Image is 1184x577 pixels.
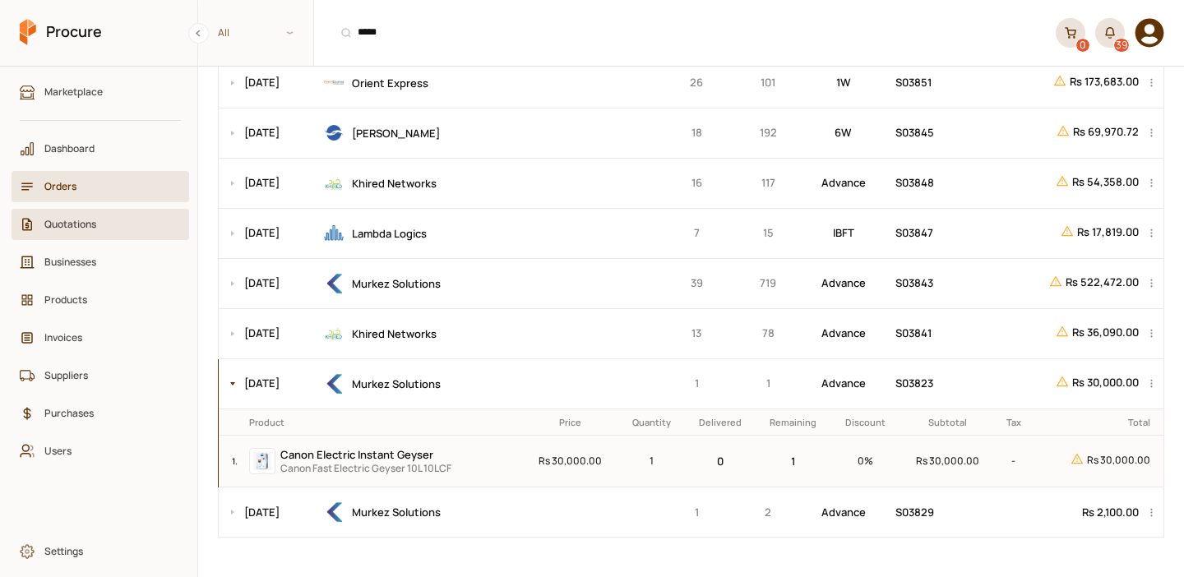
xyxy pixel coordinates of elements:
[44,84,168,99] span: Marketplace
[280,447,451,475] span: Canon Electric Instant Geyser
[625,453,678,469] p: 1
[685,409,756,436] th: Delivered
[352,176,437,191] span: Khired Networks
[352,126,440,141] span: [PERSON_NAME]
[803,74,884,91] p: 1-Week Invoice
[12,209,189,240] a: Quotations
[44,330,168,345] span: Invoices
[1036,449,1150,473] p: Rs 30,000.00
[803,504,884,521] p: Advance Payment
[352,76,428,90] span: Orient Express
[890,58,972,108] td: S03851
[244,275,280,290] a: [DATE]
[352,505,441,519] span: Murkez Solutions
[44,543,168,559] span: Settings
[46,21,102,42] span: Procure
[44,141,168,156] span: Dashboard
[997,409,1031,436] th: Tax
[803,224,884,242] p: IBFT on Delivery
[745,325,792,342] p: 78
[745,74,792,91] p: 101
[12,360,189,391] a: Suppliers
[745,174,792,192] p: 117
[890,208,972,258] td: S03847
[972,108,1144,158] td: Rs 69,970.72
[321,270,526,297] div: Murkez Solutions
[321,70,526,96] div: Orient Express
[232,455,238,467] small: 1 .
[890,158,972,208] td: S03848
[1114,39,1129,52] div: 39
[12,536,189,567] a: Settings
[659,375,733,392] p: 1
[44,216,168,232] span: Quotations
[803,375,884,392] p: Advance Payment
[528,453,614,469] p: Rs 30,000.00
[12,322,189,353] a: Invoices
[972,58,1144,108] td: Rs 173,683.00
[831,409,899,436] th: Discount
[890,487,972,538] td: S03829
[244,505,280,519] a: [DATE]
[659,124,733,141] p: 18
[972,258,1144,308] td: Rs 522,472.00
[803,325,884,342] p: Advance Payment
[244,125,280,140] a: [DATE]
[352,376,441,391] span: Murkez Solutions
[522,409,620,436] th: Price
[904,453,991,469] p: Rs 30,000.00
[659,325,733,342] p: 13
[12,171,189,202] a: Orders
[1056,18,1085,48] a: 0
[837,453,893,469] p: 0 %
[198,19,313,46] span: All
[659,174,733,192] p: 16
[972,158,1144,208] td: Rs 54,358.00
[12,247,189,278] a: Businesses
[20,19,102,47] a: Procure
[244,75,280,90] a: [DATE]
[244,376,280,390] a: [DATE]
[890,108,972,158] td: S03845
[321,371,526,397] div: Murkez Solutions
[321,220,526,247] div: Lambda Logics
[44,367,168,383] span: Suppliers
[244,325,280,340] a: [DATE]
[12,76,189,108] a: Marketplace
[803,124,884,141] p: 6-Week Invoice
[243,409,522,436] th: Product
[249,447,516,475] a: Canon Electric Instant GeyserCanon Fast Electric Geyser 10L 10LCF
[756,436,831,487] td: 1
[352,276,441,291] span: Murkez Solutions
[12,133,189,164] a: Dashboard
[324,12,1046,53] input: Products, Businesses, Users, Suppliers, Orders, and Purchases
[352,326,437,341] span: Khired Networks
[659,504,733,521] p: 1
[44,405,168,421] span: Purchases
[972,308,1144,358] td: Rs 36,090.00
[321,321,526,347] div: Khired Networks
[803,275,884,292] p: Advance Payment
[44,292,168,307] span: Products
[44,178,168,194] span: Orders
[244,175,280,190] a: [DATE]
[899,409,997,436] th: Subtotal
[12,436,189,467] a: Users
[12,398,189,429] a: Purchases
[972,358,1144,409] td: Rs 30,000.00
[659,275,733,292] p: 39
[890,258,972,308] td: S03843
[972,487,1144,538] td: Rs 2,100.00
[1095,18,1125,48] button: 39
[756,409,831,436] th: Remaining
[745,275,792,292] p: 719
[321,499,526,525] div: Murkez Solutions
[745,124,792,141] p: 192
[890,308,972,358] td: S03841
[280,462,451,475] div: Canon Fast Electric Geyser 10L 10LCF
[44,443,168,459] span: Users
[218,25,229,40] span: All
[685,436,756,487] td: 0
[244,225,280,240] a: [DATE]
[659,74,733,91] p: 26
